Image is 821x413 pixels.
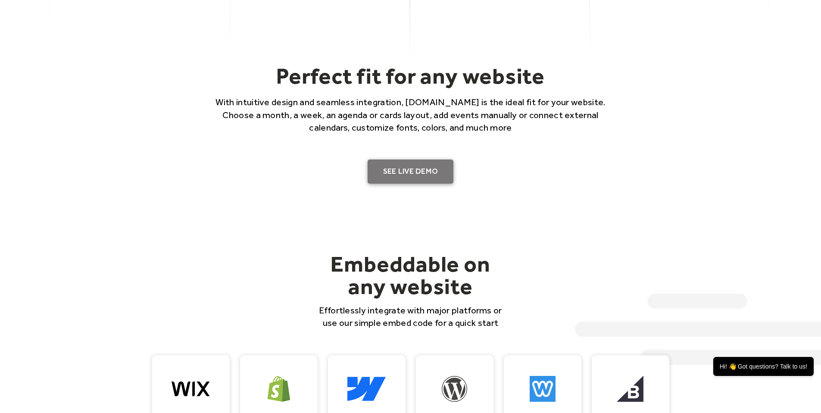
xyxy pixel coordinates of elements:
h2: Perfect fit for any website [204,63,618,89]
p: Effortlessly integrate with major platforms or use our simple embed code for a quick start [314,304,507,329]
a: SEE LIVE DEMO [368,160,454,184]
h2: Embeddable on any website [314,253,507,297]
p: With intuitive design and seamless integration, [DOMAIN_NAME] is the ideal fit for your website. ... [204,96,618,134]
